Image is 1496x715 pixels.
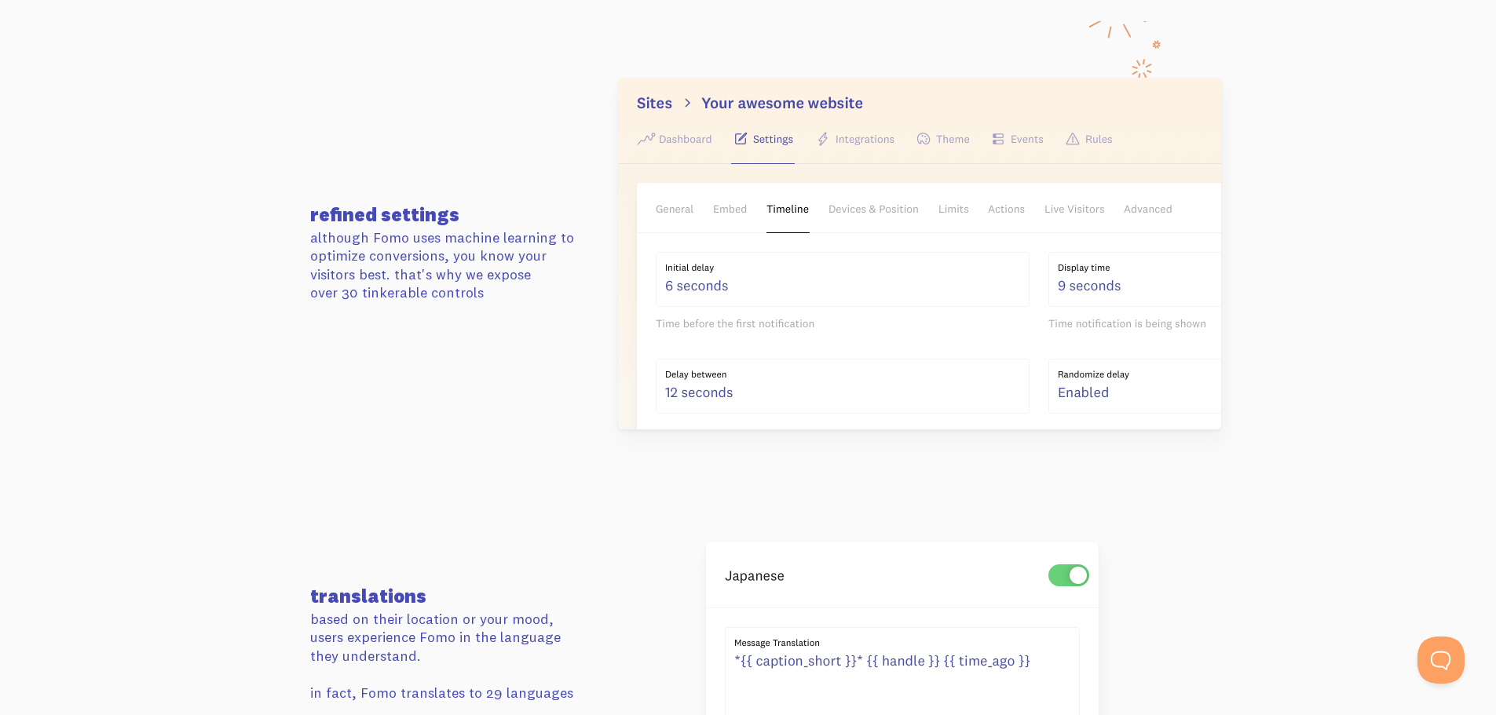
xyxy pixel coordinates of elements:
iframe: Help Scout Beacon - Open [1417,637,1465,684]
img: settings-4e1f44c92d1b091b6a1eeba329eeef638ef27d521afe7c71e968d32d960ab630.png [618,78,1221,429]
p: based on their location or your mood, users experience Fomo in the language they understand. [310,610,590,665]
p: in fact, Fomo translates to 29 languages [310,684,590,702]
h3: refined settings [310,205,590,224]
h3: translations [310,586,590,605]
p: although Fomo uses machine learning to optimize conversions, you know your visitors best. that's ... [310,228,590,302]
